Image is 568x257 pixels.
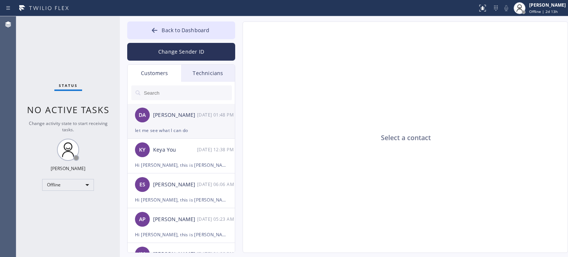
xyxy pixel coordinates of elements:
div: [PERSON_NAME] [529,2,566,8]
div: [PERSON_NAME] [153,111,197,119]
span: Offline | 2d 13h [529,9,558,14]
div: Hi [PERSON_NAME], this is [PERSON_NAME] from Blue Moon Electrical, I spoke with our electrician, ... [135,230,227,239]
div: 08/15/2025 9:48 AM [197,111,236,119]
div: [PERSON_NAME] [153,180,197,189]
button: Mute [501,3,511,13]
span: ES [139,180,145,189]
div: Offline [42,179,94,191]
button: Back to Dashboard [127,21,235,39]
div: Technicians [181,65,235,82]
span: No active tasks [27,104,109,116]
div: [PERSON_NAME] [51,165,85,172]
span: Change activity state to start receiving tasks. [29,120,108,133]
input: Search [143,85,232,100]
div: let me see what I can do [135,126,227,135]
div: [PERSON_NAME] [153,215,197,224]
div: Keya You [153,146,197,154]
div: Customers [128,65,181,82]
button: Change Sender ID [127,43,235,61]
span: DA [139,111,146,119]
span: KY [139,146,145,154]
span: Status [59,83,78,88]
span: Back to Dashboard [162,27,209,34]
div: 08/15/2025 9:23 AM [197,215,236,223]
div: Hi [PERSON_NAME], this is [PERSON_NAME] from 5 Star Electric, we tried calling you [DATE] but you... [135,196,227,204]
div: 08/15/2025 9:06 AM [197,180,236,189]
span: AP [139,215,146,224]
div: 08/15/2025 9:38 AM [197,145,236,154]
div: Hi [PERSON_NAME], this is [PERSON_NAME] from Best Brooklyn Heating and AC Repair, do you still ne... [135,161,227,169]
